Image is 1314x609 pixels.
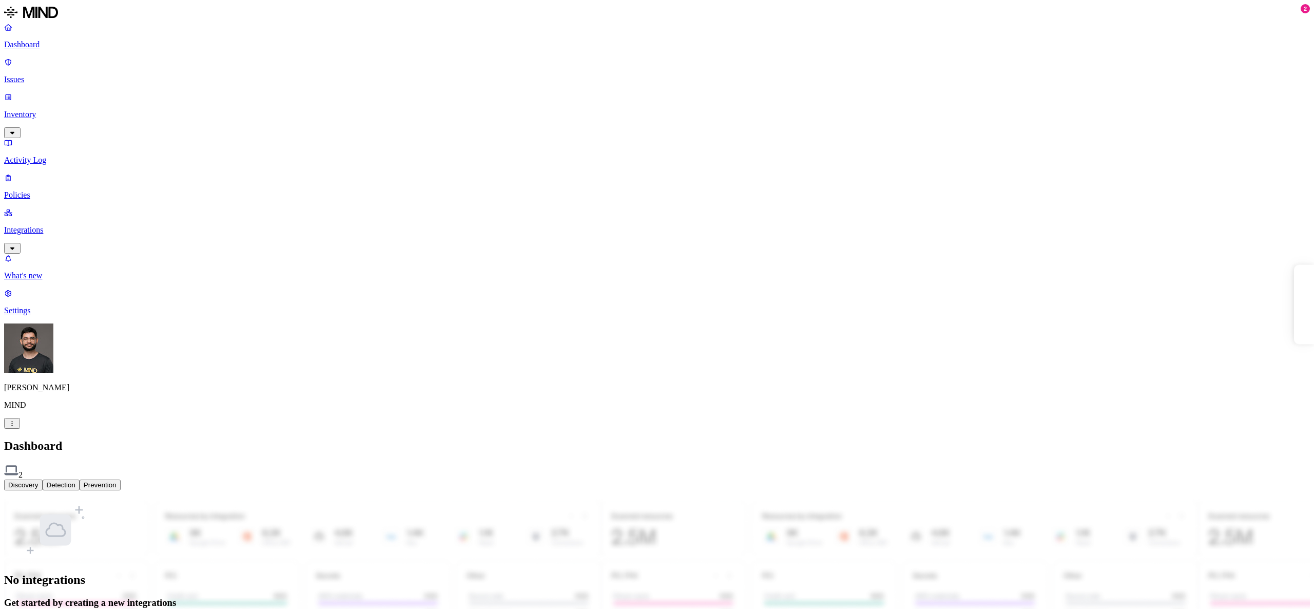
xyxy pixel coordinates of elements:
[25,499,87,561] img: integrations-empty-state.svg
[1301,4,1310,13] div: 2
[4,573,1310,587] h1: No integrations
[4,306,1310,315] p: Settings
[4,110,1310,119] p: Inventory
[4,75,1310,84] p: Issues
[4,92,1310,137] a: Inventory
[4,58,1310,84] a: Issues
[4,23,1310,49] a: Dashboard
[4,271,1310,280] p: What's new
[18,470,23,479] span: 2
[4,4,1310,23] a: MIND
[4,401,1310,410] p: MIND
[4,289,1310,315] a: Settings
[43,480,80,490] button: Detection
[4,225,1310,235] p: Integrations
[4,191,1310,200] p: Policies
[4,480,43,490] button: Discovery
[4,40,1310,49] p: Dashboard
[4,208,1310,252] a: Integrations
[4,254,1310,280] a: What's new
[4,156,1310,165] p: Activity Log
[4,597,1310,608] h3: Get started by creating a new integrations
[4,4,58,21] img: MIND
[4,138,1310,165] a: Activity Log
[4,173,1310,200] a: Policies
[4,323,53,373] img: Guy Gofman
[4,463,18,478] img: endpoint.svg
[80,480,121,490] button: Prevention
[4,439,1310,453] h2: Dashboard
